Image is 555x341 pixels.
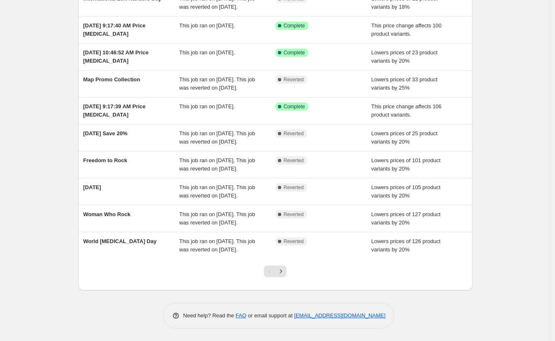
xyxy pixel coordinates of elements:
[179,238,255,253] span: This job ran on [DATE]. This job was reverted on [DATE].
[284,211,304,218] span: Reverted
[264,265,287,277] nav: Pagination
[371,238,441,253] span: Lowers prices of 126 product variants by 20%
[179,130,255,145] span: This job ran on [DATE]. This job was reverted on [DATE].
[371,184,441,199] span: Lowers prices of 105 product variants by 20%
[179,76,255,91] span: This job ran on [DATE]. This job was reverted on [DATE].
[371,130,438,145] span: Lowers prices of 25 product variants by 20%
[83,130,128,136] span: [DATE] Save 20%
[284,49,305,56] span: Complete
[371,76,438,91] span: Lowers prices of 33 product variants by 25%
[83,22,146,37] span: [DATE] 9:17:40 AM Price [MEDICAL_DATA]
[246,312,294,319] span: or email support at
[371,49,438,64] span: Lowers prices of 23 product variants by 20%
[284,103,305,110] span: Complete
[294,312,385,319] a: [EMAIL_ADDRESS][DOMAIN_NAME]
[275,265,287,277] button: Next
[284,76,304,83] span: Reverted
[284,130,304,137] span: Reverted
[371,103,442,118] span: This price change affects 106 product variants.
[183,312,236,319] span: Need help? Read the
[179,157,255,172] span: This job ran on [DATE]. This job was reverted on [DATE].
[179,211,255,226] span: This job ran on [DATE]. This job was reverted on [DATE].
[284,157,304,164] span: Reverted
[83,184,101,190] span: [DATE]
[179,184,255,199] span: This job ran on [DATE]. This job was reverted on [DATE].
[179,49,235,56] span: This job ran on [DATE].
[284,238,304,245] span: Reverted
[83,76,140,83] span: Map Promo Collection
[284,184,304,191] span: Reverted
[83,49,149,64] span: [DATE] 10:46:52 AM Price [MEDICAL_DATA]
[83,103,146,118] span: [DATE] 9:17:39 AM Price [MEDICAL_DATA]
[179,22,235,29] span: This job ran on [DATE].
[371,22,442,37] span: This price change affects 100 product variants.
[83,157,127,163] span: Freedom to Rock
[371,211,441,226] span: Lowers prices of 127 product variants by 20%
[179,103,235,110] span: This job ran on [DATE].
[236,312,246,319] a: FAQ
[83,238,157,244] span: World [MEDICAL_DATA] Day
[371,157,441,172] span: Lowers prices of 101 product variants by 20%
[284,22,305,29] span: Complete
[83,211,131,217] span: Woman Who Rock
